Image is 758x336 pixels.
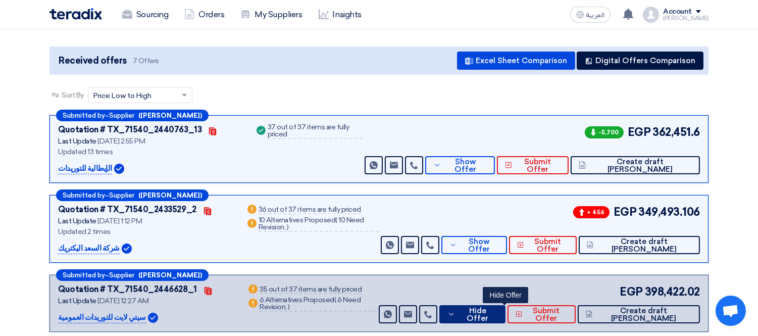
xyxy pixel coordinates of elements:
b: ([PERSON_NAME]) [138,112,202,119]
div: Open chat [716,296,746,326]
span: EGP [614,204,637,220]
div: 36 out of 37 items are fully priced [259,206,361,214]
span: ( [334,296,336,304]
div: – [56,110,209,121]
span: -5,700 [585,126,624,138]
div: Updated 13 times [58,147,242,157]
div: 10 Alternatives Proposed [259,217,379,232]
span: EGP [628,124,651,140]
img: Verified Account [122,244,132,254]
img: profile_test.png [643,7,659,23]
button: العربية [570,7,611,23]
button: Show Offer [425,156,494,174]
div: Account [663,8,692,16]
span: Submit Offer [525,307,567,322]
div: – [56,189,209,201]
span: 362,451.6 [652,124,700,140]
span: Hide Offer [458,307,497,322]
span: Show Offer [444,158,487,173]
span: Received offers [59,54,127,68]
button: Create draft [PERSON_NAME] [571,156,700,174]
span: [DATE] 1:12 PM [97,217,142,225]
div: Hide Offer [483,287,528,303]
div: – [56,269,209,281]
span: 398,422.02 [645,283,700,300]
div: Updated 2 times [58,226,233,237]
span: Submitted by [63,272,105,278]
span: العربية [586,12,604,19]
span: Create draft [PERSON_NAME] [596,238,692,253]
div: 35 out of 37 items are fully priced [260,286,362,294]
span: [DATE] 12:27 AM [97,297,148,305]
span: Submit Offer [526,238,569,253]
div: Quotation # TX_71540_2433529_2 [58,204,196,216]
p: سيتي لايت للتوريدات العمومية [58,312,146,324]
span: Last Update [58,217,96,225]
button: Show Offer [441,236,507,254]
div: 6 Alternatives Proposed [260,297,377,312]
span: Last Update [58,297,96,305]
a: Sourcing [114,4,176,26]
span: Submit Offer [515,158,560,173]
button: Excel Sheet Comparison [457,52,575,70]
span: Show Offer [460,238,499,253]
span: Last Update [58,137,96,146]
div: Quotation # TX_71540_2446628_1 [58,283,197,296]
span: 349,493.106 [638,204,700,220]
div: [PERSON_NAME] [663,16,709,21]
button: Submit Offer [497,156,569,174]
button: Create draft [PERSON_NAME] [579,236,700,254]
a: My Suppliers [232,4,310,26]
span: Create draft [PERSON_NAME] [588,158,692,173]
span: Supplier [109,112,134,119]
button: Digital Offers Comparison [577,52,703,70]
button: Submit Offer [508,305,576,323]
span: + 456 [573,206,610,218]
span: Supplier [109,272,134,278]
span: Submitted by [63,112,105,119]
button: Hide Offer [439,305,506,323]
div: 37 out of 37 items are fully priced [268,124,363,139]
a: Orders [176,4,232,26]
span: Supplier [109,192,134,199]
span: Create draft [PERSON_NAME] [595,307,692,322]
img: Verified Account [148,313,158,323]
img: Verified Account [114,164,124,174]
span: 7 Offers [133,56,159,66]
span: 10 Need Revision, [259,216,364,231]
span: Sort By [62,90,84,101]
span: ) [288,303,290,311]
span: EGP [620,283,643,300]
button: Submit Offer [509,236,577,254]
div: Quotation # TX_71540_2440763_13 [58,124,201,136]
img: Teradix logo [49,8,102,20]
b: ([PERSON_NAME]) [138,192,202,199]
span: Submitted by [63,192,105,199]
b: ([PERSON_NAME]) [138,272,202,278]
span: [DATE] 2:55 PM [97,137,145,146]
span: Price Low to High [93,90,151,101]
span: ( [335,216,337,224]
button: Create draft [PERSON_NAME] [578,305,700,323]
span: 6 Need Revision, [260,296,361,311]
span: ) [287,223,289,231]
a: Insights [311,4,370,26]
p: الإيطالية للتوريدات [58,163,112,175]
p: شركة السعد اليكتريك [58,243,120,255]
